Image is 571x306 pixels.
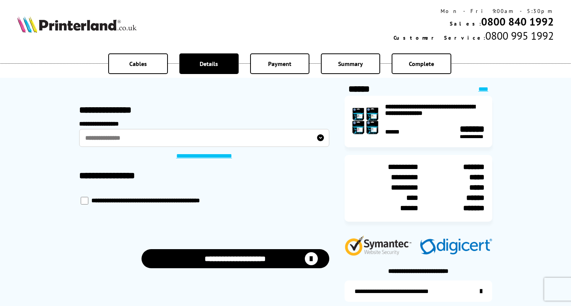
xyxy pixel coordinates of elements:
[394,34,485,41] span: Customer Service:
[481,14,554,29] a: 0800 840 1992
[450,20,481,27] span: Sales:
[485,29,554,43] span: 0800 995 1992
[345,280,492,302] a: additional-ink
[338,60,363,68] span: Summary
[394,8,554,14] div: Mon - Fri 9:00am - 5:30pm
[200,60,218,68] span: Details
[409,60,434,68] span: Complete
[129,60,147,68] span: Cables
[17,16,137,33] img: Printerland Logo
[268,60,291,68] span: Payment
